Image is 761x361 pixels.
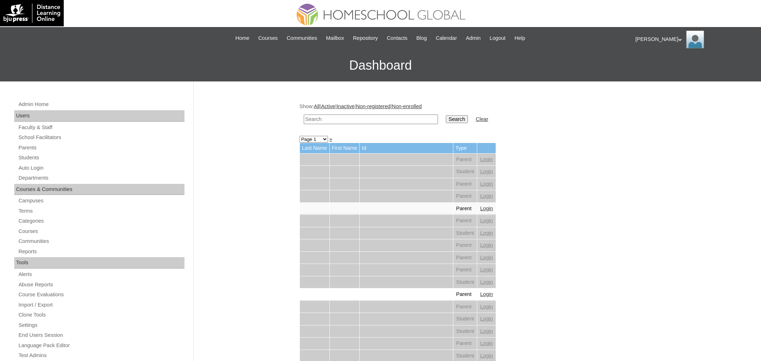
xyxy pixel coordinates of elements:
[480,255,493,260] a: Login
[432,34,460,42] a: Calendar
[462,34,484,42] a: Admin
[18,100,184,109] a: Admin Home
[360,143,453,153] td: Id
[387,34,407,42] span: Contacts
[480,353,493,359] a: Login
[330,143,360,153] td: First Name
[453,143,477,153] td: Type
[18,153,184,162] a: Students
[18,270,184,279] a: Alerts
[383,34,411,42] a: Contacts
[18,133,184,142] a: School Facilitators
[490,34,506,42] span: Logout
[356,103,391,109] a: Non-registered
[686,31,704,48] img: Ariane Ebuen
[480,279,493,285] a: Login
[453,166,477,178] td: Student
[476,116,488,122] a: Clear
[258,34,278,42] span: Courses
[480,304,493,309] a: Login
[337,103,355,109] a: Inactive
[486,34,509,42] a: Logout
[453,288,477,301] td: Parent
[480,206,493,211] a: Login
[18,280,184,289] a: Abuse Reports
[18,310,184,319] a: Clone Tools
[416,34,427,42] span: Blog
[18,217,184,225] a: Categories
[453,264,477,276] td: Parent
[480,267,493,272] a: Login
[18,174,184,182] a: Departments
[349,34,381,42] a: Repository
[329,136,332,142] a: »
[18,196,184,205] a: Campuses
[14,257,184,269] div: Tools
[453,227,477,239] td: Student
[18,237,184,246] a: Communities
[453,190,477,202] td: Parent
[18,247,184,256] a: Reports
[453,301,477,313] td: Parent
[18,351,184,360] a: Test Admins
[326,34,344,42] span: Mailbox
[453,338,477,350] td: Parent
[480,156,493,162] a: Login
[453,325,477,338] td: Student
[453,252,477,264] td: Parent
[314,103,319,109] a: All
[466,34,481,42] span: Admin
[480,169,493,174] a: Login
[299,103,652,128] div: Show: | | | |
[235,34,249,42] span: Home
[453,313,477,325] td: Student
[287,34,317,42] span: Communities
[480,328,493,334] a: Login
[436,34,457,42] span: Calendar
[283,34,321,42] a: Communities
[480,316,493,322] a: Login
[453,178,477,190] td: Parent
[14,184,184,195] div: Courses & Communities
[480,340,493,346] a: Login
[453,203,477,215] td: Parent
[18,321,184,330] a: Settings
[515,34,525,42] span: Help
[511,34,529,42] a: Help
[18,207,184,216] a: Terms
[480,193,493,199] a: Login
[18,123,184,132] a: Faculty & Staff
[18,143,184,152] a: Parents
[453,239,477,251] td: Parent
[453,154,477,166] td: Parent
[392,103,422,109] a: Non-enrolled
[18,331,184,340] a: End Users Session
[304,115,438,124] input: Search
[480,230,493,236] a: Login
[232,34,253,42] a: Home
[453,215,477,227] td: Parent
[353,34,378,42] span: Repository
[480,218,493,223] a: Login
[4,49,757,81] h3: Dashboard
[18,290,184,299] a: Course Evaluations
[18,341,184,350] a: Language Pack Editor
[321,103,335,109] a: Active
[480,181,493,187] a: Login
[300,143,329,153] td: Last Name
[413,34,430,42] a: Blog
[446,115,468,123] input: Search
[4,4,60,23] img: logo-white.png
[18,301,184,309] a: Import / Export
[323,34,348,42] a: Mailbox
[14,110,184,122] div: Users
[18,164,184,172] a: Auto Login
[480,291,493,297] a: Login
[255,34,281,42] a: Courses
[480,242,493,248] a: Login
[635,31,754,48] div: [PERSON_NAME]
[453,276,477,288] td: Student
[18,227,184,236] a: Courses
